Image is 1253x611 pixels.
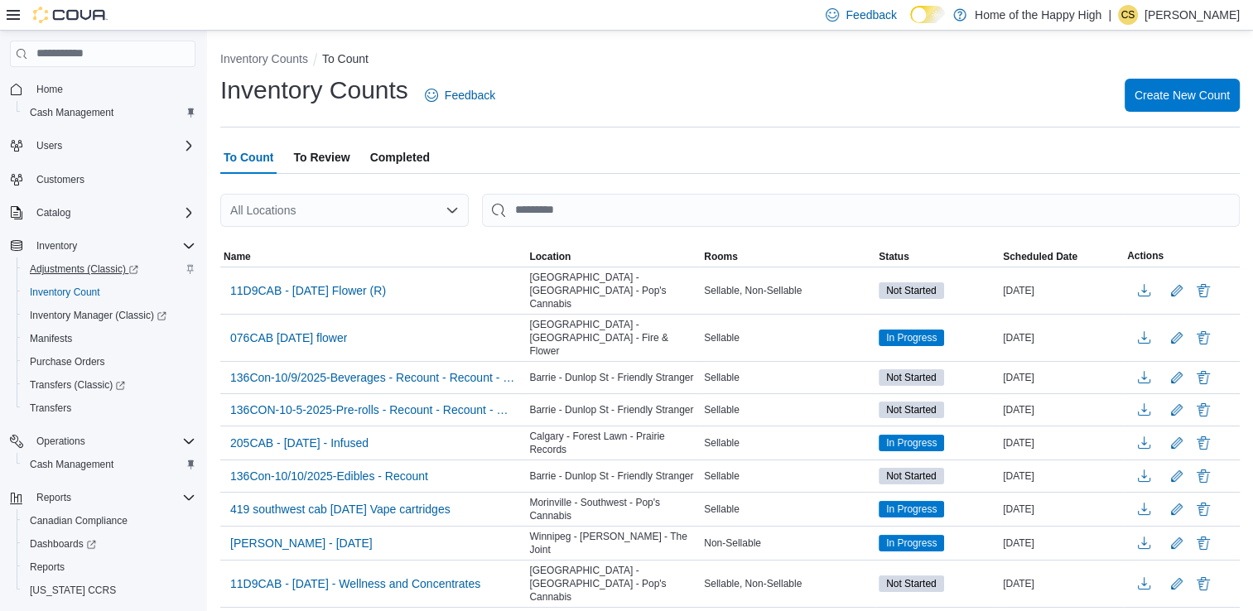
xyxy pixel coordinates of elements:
[1167,365,1187,390] button: Edit count details
[529,469,693,483] span: Barrie - Dunlop St - Friendly Stranger
[879,282,944,299] span: Not Started
[1167,531,1187,556] button: Edit count details
[701,533,875,553] div: Non-Sellable
[230,468,428,484] span: 136Con-10/10/2025-Edibles - Recount
[701,433,875,453] div: Sellable
[17,257,202,281] a: Adjustments (Classic)
[1000,247,1124,267] button: Scheduled Date
[3,167,202,191] button: Customers
[529,318,697,358] span: [GEOGRAPHIC_DATA] - [GEOGRAPHIC_DATA] - Fire & Flower
[230,369,516,386] span: 136Con-10/9/2025-Beverages - Recount - Recount - Recount
[23,557,195,577] span: Reports
[886,469,937,484] span: Not Started
[701,466,875,486] div: Sellable
[23,398,195,418] span: Transfers
[30,514,128,527] span: Canadian Compliance
[30,79,195,99] span: Home
[36,239,77,253] span: Inventory
[30,584,116,597] span: [US_STATE] CCRS
[23,305,173,325] a: Inventory Manager (Classic)
[23,398,78,418] a: Transfers
[1003,250,1077,263] span: Scheduled Date
[230,402,516,418] span: 136CON-10-5-2025-Pre-rolls - Recount - Recount - Recount - Recount
[30,488,195,508] span: Reports
[879,369,944,386] span: Not Started
[886,502,937,517] span: In Progress
[1167,571,1187,596] button: Edit count details
[3,134,202,157] button: Users
[224,571,487,596] button: 11D9CAB - [DATE] - Wellness and Concentrates
[1121,5,1135,25] span: CS
[293,141,349,174] span: To Review
[701,400,875,420] div: Sellable
[30,431,195,451] span: Operations
[1167,325,1187,350] button: Edit count details
[529,371,693,384] span: Barrie - Dunlop St - Friendly Stranger
[17,373,202,397] a: Transfers (Classic)
[23,580,195,600] span: Washington CCRS
[701,281,875,301] div: Sellable, Non-Sellable
[224,531,379,556] button: [PERSON_NAME] - [DATE]
[1193,499,1213,519] button: Delete
[1000,368,1124,387] div: [DATE]
[370,141,430,174] span: Completed
[23,305,195,325] span: Inventory Manager (Classic)
[30,560,65,574] span: Reports
[30,79,70,99] a: Home
[30,488,78,508] button: Reports
[224,141,273,174] span: To Count
[224,464,435,488] button: 136Con-10/10/2025-Edibles - Recount
[1118,5,1138,25] div: Cinthila Shital
[23,375,132,395] a: Transfers (Classic)
[30,136,69,156] button: Users
[482,194,1240,227] input: This is a search bar. After typing your query, hit enter to filter the results lower in the page.
[886,370,937,385] span: Not Started
[886,283,937,298] span: Not Started
[23,455,195,474] span: Cash Management
[230,435,369,451] span: 205CAB - [DATE] - Infused
[36,491,71,504] span: Reports
[23,282,107,302] a: Inventory Count
[879,501,944,517] span: In Progress
[23,352,112,372] a: Purchase Orders
[17,304,202,327] a: Inventory Manager (Classic)
[17,281,202,304] button: Inventory Count
[529,271,697,310] span: [GEOGRAPHIC_DATA] - [GEOGRAPHIC_DATA] - Pop's Cannabis
[1000,574,1124,594] div: [DATE]
[30,236,84,256] button: Inventory
[1193,466,1213,486] button: Delete
[1000,533,1124,553] div: [DATE]
[17,509,202,532] button: Canadian Compliance
[23,259,145,279] a: Adjustments (Classic)
[3,486,202,509] button: Reports
[879,575,944,592] span: Not Started
[704,250,738,263] span: Rooms
[30,136,195,156] span: Users
[30,286,100,299] span: Inventory Count
[17,397,202,420] button: Transfers
[875,247,1000,267] button: Status
[30,236,195,256] span: Inventory
[1167,397,1187,422] button: Edit count details
[701,247,875,267] button: Rooms
[1000,328,1124,348] div: [DATE]
[224,325,354,350] button: 076CAB [DATE] flower
[17,327,202,350] button: Manifests
[23,329,79,349] a: Manifests
[220,74,408,107] h1: Inventory Counts
[230,330,347,346] span: 076CAB [DATE] flower
[529,403,693,416] span: Barrie - Dunlop St - Friendly Stranger
[224,397,523,422] button: 136CON-10-5-2025-Pre-rolls - Recount - Recount - Recount - Recount
[1167,464,1187,488] button: Edit count details
[23,534,103,554] a: Dashboards
[30,309,166,322] span: Inventory Manager (Classic)
[886,402,937,417] span: Not Started
[23,282,195,302] span: Inventory Count
[1193,400,1213,420] button: Delete
[886,435,937,450] span: In Progress
[1000,499,1124,519] div: [DATE]
[1167,431,1187,455] button: Edit count details
[224,431,375,455] button: 205CAB - [DATE] - Infused
[17,101,202,124] button: Cash Management
[23,375,195,395] span: Transfers (Classic)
